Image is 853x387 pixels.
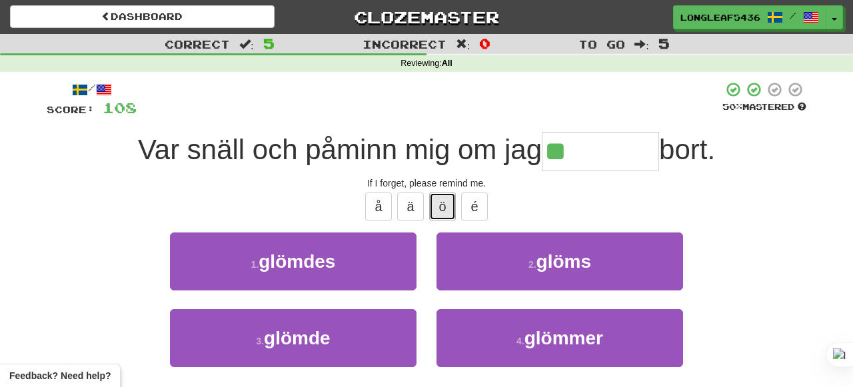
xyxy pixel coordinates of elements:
[429,193,456,220] button: ö
[516,336,524,346] small: 4 .
[170,232,417,290] button: 1.glömdes
[256,336,264,346] small: 3 .
[251,259,259,270] small: 1 .
[47,81,137,98] div: /
[397,193,424,220] button: ä
[680,11,760,23] span: LongLeaf5436
[10,5,275,28] a: Dashboard
[436,232,683,290] button: 2.glöms
[524,328,603,348] span: glömmer
[47,104,95,115] span: Score:
[138,134,542,165] span: Var snäll och påminn mig om jag
[170,309,417,367] button: 3.glömde
[263,35,275,51] span: 5
[259,251,335,272] span: glömdes
[239,39,254,50] span: :
[461,193,488,220] button: é
[442,59,452,68] strong: All
[659,134,715,165] span: bort.
[363,37,446,51] span: Incorrect
[528,259,536,270] small: 2 .
[456,39,470,50] span: :
[9,369,111,382] span: Open feedback widget
[479,35,490,51] span: 0
[658,35,670,51] span: 5
[103,99,137,116] span: 108
[47,177,806,190] div: If I forget, please remind me.
[365,193,392,220] button: å
[536,251,591,272] span: glöms
[295,5,559,29] a: Clozemaster
[790,11,796,20] span: /
[165,37,230,51] span: Correct
[264,328,331,348] span: glömde
[722,101,806,113] div: Mastered
[634,39,649,50] span: :
[436,309,683,367] button: 4.glömmer
[673,5,826,29] a: LongLeaf5436 /
[578,37,625,51] span: To go
[722,101,742,112] span: 50 %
